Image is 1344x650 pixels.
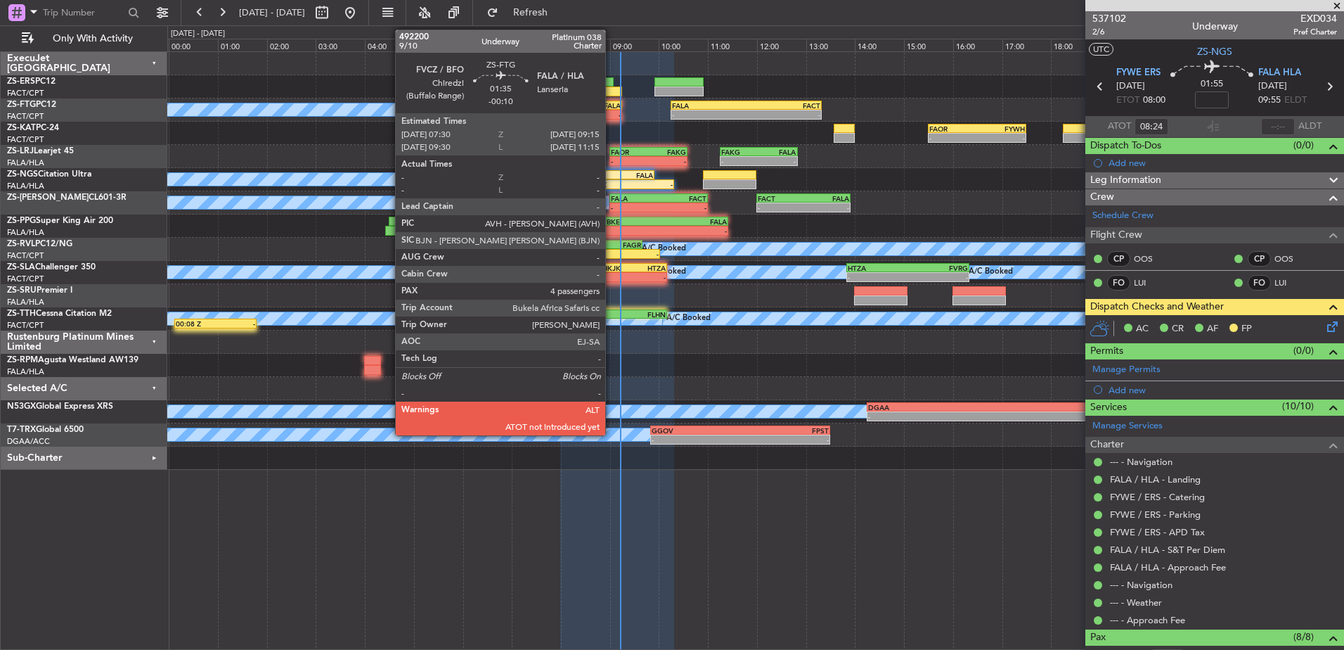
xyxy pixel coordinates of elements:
[1248,251,1271,267] div: CP
[464,217,516,226] div: FAPP
[1090,172,1161,189] span: Leg Information
[602,217,664,226] div: FBKE
[169,39,218,51] div: 00:00
[7,250,44,261] a: FACT/CPT
[562,171,607,179] div: FYWE
[7,402,113,411] a: N53GXGlobal Express XRS
[601,241,640,249] div: FAGR
[1110,456,1172,468] a: --- - Navigation
[1092,363,1161,377] a: Manage Permits
[652,426,740,435] div: GGOV
[581,180,627,189] div: 08:24 Z
[1284,94,1307,108] span: ELDT
[664,217,726,226] div: FALA
[1051,39,1100,51] div: 18:00
[7,124,59,132] a: ZS-KATPC-24
[1110,597,1162,608] a: --- - Weather
[7,310,36,318] span: ZS-TTH
[537,101,579,110] div: FVCZ
[7,286,37,295] span: ZS-SRU
[7,147,34,155] span: ZS-LRJ
[1134,276,1165,289] a: LUI
[43,2,124,23] input: Trip Number
[216,319,255,328] div: -
[365,39,414,51] div: 04:00
[1293,138,1314,153] span: (0/0)
[579,101,620,110] div: FALA
[580,250,619,258] div: 08:22 Z
[1116,94,1139,108] span: ETOT
[1090,343,1123,359] span: Permits
[515,217,567,226] div: FBKE
[611,157,648,165] div: -
[1110,561,1226,573] a: FALA / HLA - Approach Fee
[855,39,904,51] div: 14:00
[721,157,758,165] div: -
[1110,491,1205,503] a: FYWE / ERS - Catering
[602,273,634,281] div: -
[929,125,977,133] div: FAOR
[969,262,1013,283] div: A/C Booked
[611,148,648,156] div: FAOR
[607,171,653,179] div: FALA
[659,203,706,212] div: -
[1116,66,1161,80] span: FYWE ERS
[977,134,1025,142] div: -
[7,134,44,145] a: FACT/CPT
[1274,253,1306,265] a: OOS
[1258,66,1301,80] span: FALA HLA
[7,263,96,272] a: ZS-SLAChallenger 350
[7,77,35,86] span: ZS-ERS
[7,217,36,225] span: ZS-PPG
[7,170,91,179] a: ZS-NGSCitation Ultra
[904,39,953,51] div: 15:00
[610,39,659,51] div: 09:00
[7,310,112,318] a: ZS-TTHCessna Citation M2
[1110,544,1225,556] a: FALA / HLA - S&T Per Diem
[7,158,44,168] a: FALA/HLA
[267,39,316,51] div: 02:00
[562,241,601,249] div: FACT
[1293,26,1337,38] span: Pref Charter
[463,39,512,51] div: 06:00
[1090,189,1114,205] span: Crew
[611,194,659,203] div: FALA
[1110,509,1201,521] a: FYWE / ERS - Parking
[907,264,967,272] div: FVRG
[1110,614,1185,626] a: --- - Approach Fee
[7,217,113,225] a: ZS-PPGSuper King Air 200
[848,273,907,281] div: -
[1248,275,1271,291] div: FO
[664,227,726,235] div: -
[7,367,44,377] a: FALA/HLA
[1135,118,1168,135] input: --:--
[648,148,685,156] div: FAKG
[7,240,35,248] span: ZS-RVL
[1090,227,1142,243] span: Flight Crew
[7,426,84,434] a: T7-TRXGlobal 6500
[1293,630,1314,644] span: (8/8)
[740,426,829,435] div: FPST
[1090,437,1124,453] span: Charter
[634,264,666,272] div: HTZA
[1293,343,1314,358] span: (0/0)
[721,148,758,156] div: FAKG
[1108,120,1131,134] span: ATOT
[7,181,44,191] a: FALA/HLA
[868,403,1004,412] div: DGAA
[7,356,138,364] a: ZS-RPMAgusta Westland AW139
[672,101,747,110] div: FALA
[7,88,44,98] a: FACT/CPT
[953,39,1002,51] div: 16:00
[7,240,72,248] a: ZS-RVLPC12/NG
[1107,275,1130,291] div: FO
[1090,299,1224,315] span: Dispatch Checks and Weather
[7,101,36,109] span: ZS-FTG
[512,39,561,51] div: 07:00
[480,1,564,24] button: Refresh
[626,310,665,319] div: FLHN
[1298,120,1322,134] span: ALDT
[1136,322,1149,336] span: AC
[1241,322,1252,336] span: FP
[218,39,267,51] div: 01:00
